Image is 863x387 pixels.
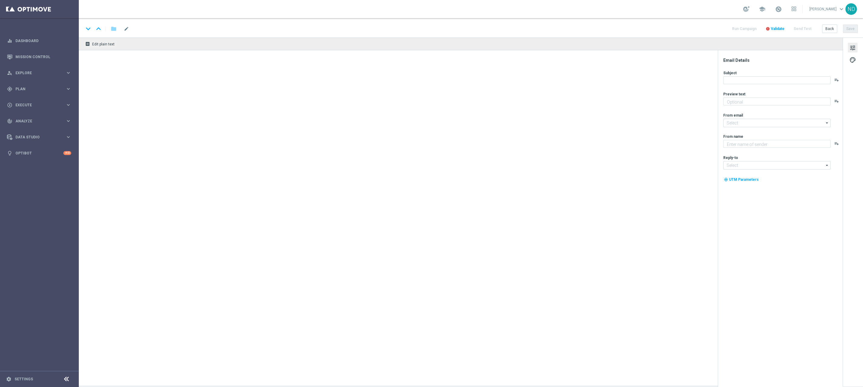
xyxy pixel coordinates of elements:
i: track_changes [7,118,12,124]
button: tune [848,43,858,52]
i: folder [111,25,117,32]
i: gps_fixed [7,86,12,92]
button: Back [822,25,837,33]
a: Optibot [15,145,63,161]
i: my_location [724,177,728,182]
span: Edit plain text [92,42,115,46]
div: Plan [7,86,65,92]
label: Preview text [723,92,745,97]
div: Email Details [723,58,842,63]
i: keyboard_arrow_right [65,118,71,124]
span: mode_edit [124,26,129,31]
i: arrow_drop_down [824,119,830,127]
span: Data Studio [15,135,65,139]
span: Explore [15,71,65,75]
label: Reply-to [723,155,738,160]
i: keyboard_arrow_up [94,24,103,33]
div: Explore [7,70,65,76]
i: equalizer [7,38,12,44]
div: Dashboard [7,33,71,49]
i: keyboard_arrow_right [65,70,71,76]
span: Execute [15,103,65,107]
button: palette [848,55,858,64]
i: receipt [85,41,90,46]
div: Execute [7,102,65,108]
i: arrow_drop_down [824,161,830,169]
button: error Validate [765,25,785,33]
div: Mission Control [7,49,71,65]
span: keyboard_arrow_down [838,6,845,12]
span: Validate [771,27,784,31]
i: lightbulb [7,150,12,156]
button: receipt Edit plain text [84,40,117,48]
a: Settings [15,377,33,381]
button: Save [843,25,858,33]
i: person_search [7,70,12,76]
button: gps_fixed Plan keyboard_arrow_right [7,87,72,91]
i: keyboard_arrow_right [65,86,71,92]
span: school [759,6,765,12]
div: ND [845,3,857,15]
button: play_circle_outline Execute keyboard_arrow_right [7,103,72,107]
span: palette [849,56,856,64]
i: play_circle_outline [7,102,12,108]
span: tune [849,44,856,52]
button: track_changes Analyze keyboard_arrow_right [7,119,72,124]
button: folder [110,24,117,34]
button: person_search Explore keyboard_arrow_right [7,71,72,75]
input: Select [723,161,831,170]
div: Optibot [7,145,71,161]
i: keyboard_arrow_down [84,24,93,33]
i: settings [6,376,12,382]
a: Dashboard [15,33,71,49]
a: Mission Control [15,49,71,65]
button: Mission Control [7,55,72,59]
div: Analyze [7,118,65,124]
button: lightbulb Optibot +10 [7,151,72,156]
a: [PERSON_NAME]keyboard_arrow_down [809,5,845,14]
button: playlist_add [834,99,839,104]
span: UTM Parameters [729,177,759,182]
button: playlist_add [834,78,839,82]
label: From name [723,134,743,139]
button: Data Studio keyboard_arrow_right [7,135,72,140]
div: +10 [63,151,71,155]
label: Subject [723,71,737,75]
input: Select [723,119,831,127]
i: keyboard_arrow_right [65,102,71,108]
button: my_location UTM Parameters [723,176,759,183]
button: playlist_add [834,141,839,146]
label: From email [723,113,743,118]
span: Plan [15,87,65,91]
div: Data Studio [7,134,65,140]
i: keyboard_arrow_right [65,134,71,140]
i: error [766,27,770,31]
button: equalizer Dashboard [7,38,72,43]
span: Analyze [15,119,65,123]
